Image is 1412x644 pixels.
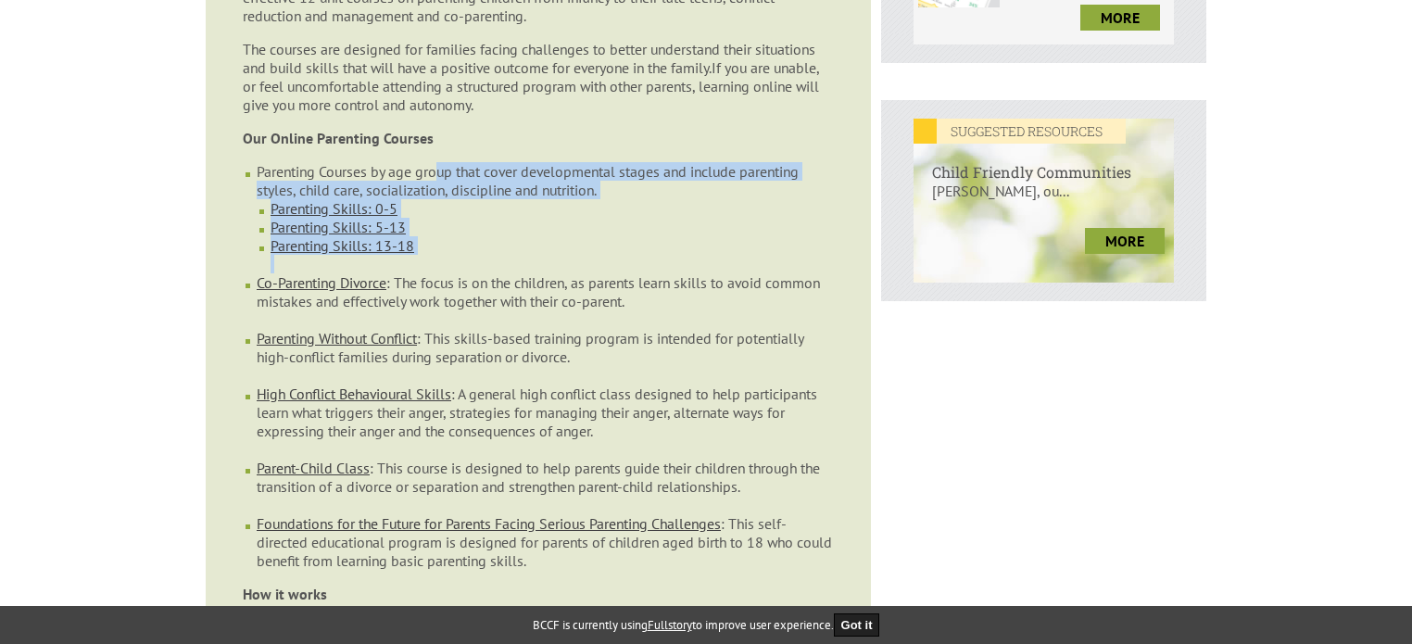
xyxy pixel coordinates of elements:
strong: Our Online Parenting Courses [243,129,434,147]
a: more [1085,228,1165,254]
a: more [1080,5,1160,31]
strong: How it works [243,585,327,603]
a: Foundations for the Future for Parents Facing Serious Parenting Challenges [257,514,721,533]
li: Parenting Courses by age group that cover developmental stages and include parenting styles, chil... [257,162,834,273]
em: SUGGESTED RESOURCES [914,119,1126,144]
p: The courses are designed for families facing challenges to better understand their situations and... [243,40,834,114]
li: : This course is designed to help parents guide their children through the transition of a divorc... [257,459,834,514]
h6: Child Friendly Communities [914,144,1174,182]
a: Fullstory [648,617,692,633]
li: : A general high conflict class designed to help participants learn what triggers their anger, st... [257,385,834,459]
li: : This self-directed educational program is designed for parents of children aged birth to 18 who... [257,514,834,570]
a: High Conflict Behavioural Skills [257,385,451,403]
li: : The focus is on the children, as parents learn skills to avoid common mistakes and effectively ... [257,273,834,329]
p: [PERSON_NAME], ou... [914,182,1174,219]
span: If you are unable, or feel uncomfortable attending a structured program with other parents, learn... [243,58,819,114]
a: Parent-Child Class [257,459,370,477]
a: Parenting Skills: 5-13 [271,218,406,236]
button: Got it [834,613,880,637]
li: : This skills-based training program is intended for potentially high-conflict families during se... [257,329,834,385]
a: Co-Parenting Divorce [257,273,386,292]
a: Parenting Skills: 13-18 [271,236,414,255]
a: Parenting Without Conflict [257,329,417,347]
a: Parenting Skills: 0-5 [271,199,397,218]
